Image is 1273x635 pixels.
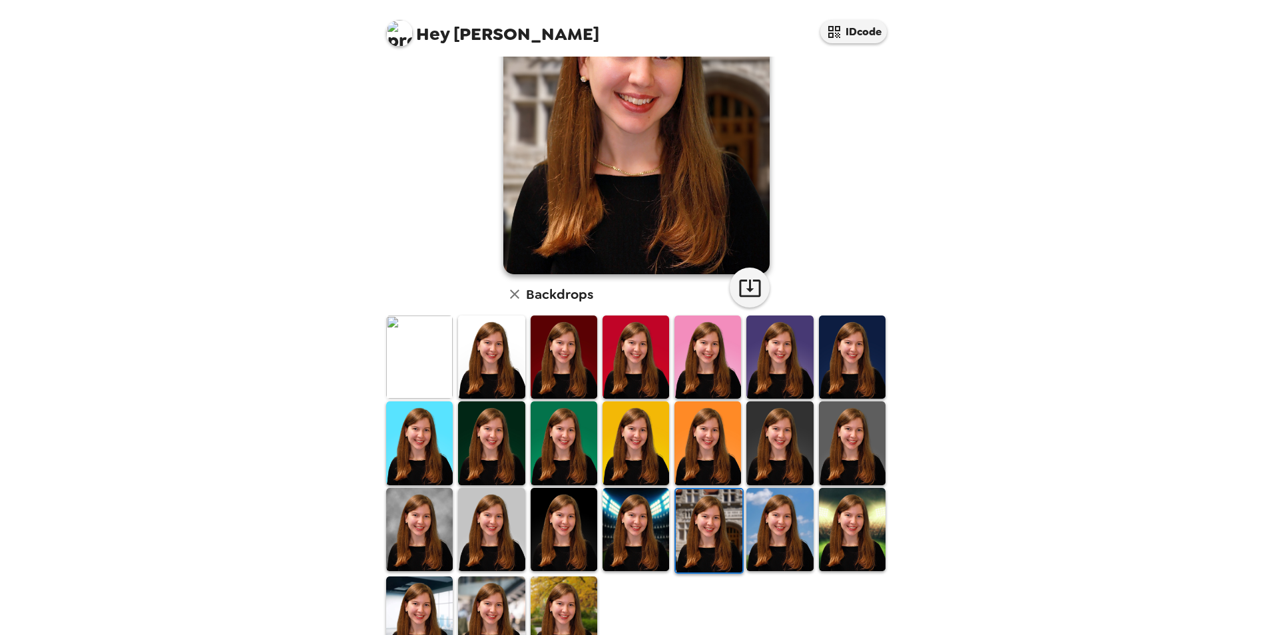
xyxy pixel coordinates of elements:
[820,20,887,43] button: IDcode
[386,13,599,43] span: [PERSON_NAME]
[386,316,453,399] img: Original
[386,20,413,47] img: profile pic
[416,22,449,46] span: Hey
[526,284,593,305] h6: Backdrops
